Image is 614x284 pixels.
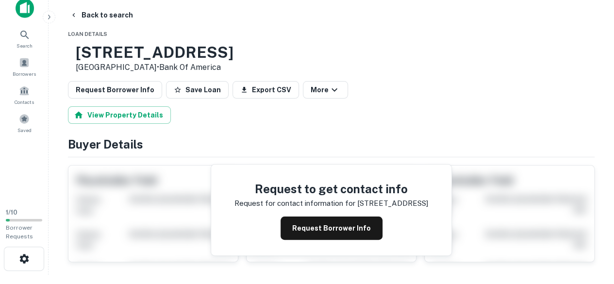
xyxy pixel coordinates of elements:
iframe: Chat Widget [565,206,614,253]
span: Contacts [15,98,34,106]
button: Export CSV [232,81,299,99]
h4: Buyer Details [68,135,595,153]
p: [STREET_ADDRESS] [357,198,428,209]
span: 1 / 10 [6,209,17,216]
span: Saved [17,126,32,134]
button: Request Borrower Info [68,81,162,99]
span: Borrowers [13,70,36,78]
button: Save Loan [166,81,229,99]
a: Search [3,25,46,51]
a: Contacts [3,82,46,108]
h3: [STREET_ADDRESS] [76,43,233,62]
span: Borrower Requests [6,224,33,240]
span: Loan Details [68,31,107,37]
button: Request Borrower Info [281,217,382,240]
button: More [303,81,348,99]
a: Borrowers [3,53,46,80]
button: View Property Details [68,106,171,124]
p: [GEOGRAPHIC_DATA] • [76,62,233,73]
a: Bank Of America [159,63,221,72]
p: Request for contact information for [234,198,355,209]
h4: Request to get contact info [234,180,428,198]
span: Search [17,42,33,50]
a: Saved [3,110,46,136]
button: Back to search [66,6,137,24]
